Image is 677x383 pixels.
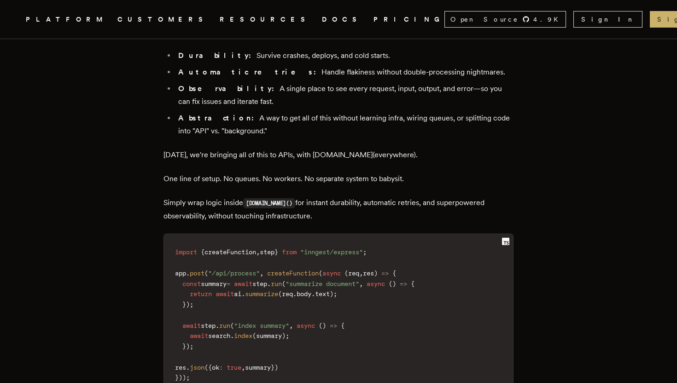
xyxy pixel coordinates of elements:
[243,198,295,208] code: [DOMAIN_NAME]()
[178,51,257,60] strong: Durability:
[256,248,260,256] span: ,
[201,280,227,287] span: summary
[359,269,363,277] span: ,
[163,172,514,185] p: One line of setup. No queues. No workers. No separate system to babysit.
[319,269,322,277] span: (
[186,269,190,277] span: .
[163,149,514,161] p: [DATE], we're bringing all of this to APIs, with [DOMAIN_NAME](everywhere).
[533,15,564,24] span: 4.9 K
[341,322,344,329] span: {
[175,112,514,137] li: A way to get all of this without learning infra, wiring queues, or splitting code into "API" vs. ...
[175,82,514,108] li: A single place to see every request, input, output, and error—so you can fix issues and iterate f...
[216,290,234,297] span: await
[201,322,216,329] span: step
[286,280,359,287] span: "summarize document"
[367,280,385,287] span: async
[178,68,321,76] strong: Automatic retries:
[190,332,208,339] span: await
[204,364,208,371] span: (
[282,248,297,256] span: from
[260,269,263,277] span: ,
[179,374,182,381] span: )
[344,269,348,277] span: (
[182,280,201,287] span: const
[175,269,186,277] span: app
[348,269,359,277] span: req
[175,248,197,256] span: import
[204,269,208,277] span: (
[186,374,190,381] span: ;
[252,332,256,339] span: (
[230,332,234,339] span: .
[175,374,179,381] span: }
[330,290,333,297] span: )
[190,301,193,308] span: ;
[322,322,326,329] span: )
[374,269,378,277] span: )
[322,269,341,277] span: async
[234,322,289,329] span: "index summary"
[330,322,337,329] span: =>
[392,269,396,277] span: {
[245,364,271,371] span: summary
[190,343,193,350] span: ;
[208,269,260,277] span: "/api/process"
[363,248,367,256] span: ;
[208,364,212,371] span: {
[271,364,274,371] span: }
[26,14,106,25] button: PLATFORM
[392,280,396,287] span: )
[381,269,389,277] span: =>
[374,14,444,25] a: PRICING
[252,280,267,287] span: step
[267,280,271,287] span: .
[208,332,230,339] span: search
[227,364,241,371] span: true
[201,248,204,256] span: {
[241,290,245,297] span: .
[300,248,363,256] span: "inngest/express"
[163,196,514,223] p: Simply wrap logic inside for instant durability, automatic retries, and superpowered observabilit...
[315,290,330,297] span: text
[234,280,252,287] span: await
[271,280,282,287] span: run
[175,66,514,79] li: Handle flakiness without double-processing nightmares.
[220,14,311,25] button: RESOURCES
[234,332,252,339] span: index
[219,364,223,371] span: :
[319,322,322,329] span: (
[186,343,190,350] span: )
[389,280,392,287] span: (
[274,248,278,256] span: }
[282,280,286,287] span: (
[182,301,186,308] span: }
[190,364,204,371] span: json
[278,290,282,297] span: (
[204,248,256,256] span: createFunction
[241,364,245,371] span: ,
[190,269,204,277] span: post
[282,290,293,297] span: req
[267,269,319,277] span: createFunction
[363,269,374,277] span: res
[256,332,282,339] span: summary
[297,322,315,329] span: async
[234,290,241,297] span: ai
[227,280,230,287] span: =
[322,14,362,25] a: DOCS
[182,374,186,381] span: )
[212,364,219,371] span: ok
[359,280,363,287] span: ,
[245,290,278,297] span: summarize
[230,322,234,329] span: (
[411,280,414,287] span: {
[333,290,337,297] span: ;
[186,301,190,308] span: )
[311,290,315,297] span: .
[219,322,230,329] span: run
[182,343,186,350] span: }
[175,49,514,62] li: Survive crashes, deploys, and cold starts.
[573,11,642,28] a: Sign In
